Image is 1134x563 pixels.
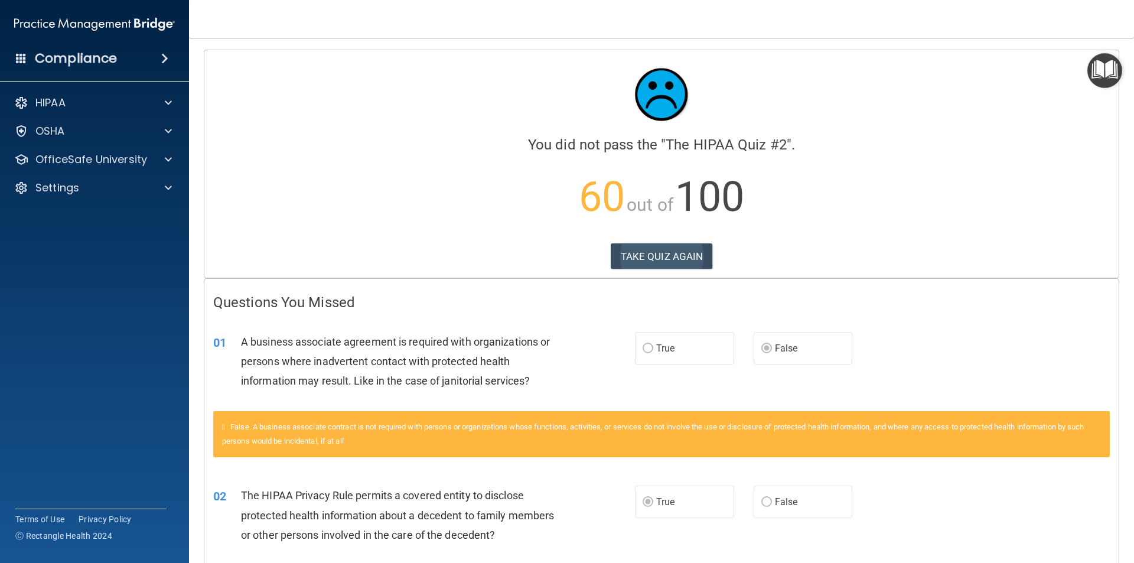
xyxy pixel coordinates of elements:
[627,194,673,215] span: out of
[611,243,713,269] button: TAKE QUIZ AGAIN
[14,124,172,138] a: OSHA
[222,422,1084,445] span: False. A business associate contract is not required with persons or organizations whose function...
[35,181,79,195] p: Settings
[1075,481,1120,526] iframe: Drift Widget Chat Controller
[626,59,697,130] img: sad_face.ecc698e2.jpg
[579,173,625,221] span: 60
[761,498,772,507] input: False
[79,513,132,525] a: Privacy Policy
[643,498,653,507] input: True
[35,152,147,167] p: OfficeSafe University
[14,152,172,167] a: OfficeSafe University
[14,12,175,36] img: PMB logo
[1087,53,1122,88] button: Open Resource Center
[656,343,674,354] span: True
[241,336,550,387] span: A business associate agreement is required with organizations or persons where inadvertent contac...
[14,181,172,195] a: Settings
[643,344,653,353] input: True
[213,295,1110,310] h4: Questions You Missed
[15,530,112,542] span: Ⓒ Rectangle Health 2024
[666,136,787,153] span: The HIPAA Quiz #2
[775,496,798,507] span: False
[675,173,744,221] span: 100
[775,343,798,354] span: False
[15,513,64,525] a: Terms of Use
[761,344,772,353] input: False
[14,96,172,110] a: HIPAA
[213,336,226,350] span: 01
[656,496,674,507] span: True
[35,124,65,138] p: OSHA
[213,137,1110,152] h4: You did not pass the " ".
[35,96,66,110] p: HIPAA
[35,50,117,67] h4: Compliance
[241,489,554,541] span: The HIPAA Privacy Rule permits a covered entity to disclose protected health information about a ...
[213,489,226,503] span: 02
